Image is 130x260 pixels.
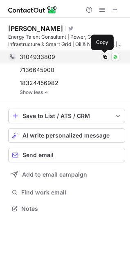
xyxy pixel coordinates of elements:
[22,171,87,178] span: Add to email campaign
[8,148,125,162] button: Send email
[20,66,54,74] span: 7136645900
[113,55,118,59] img: Whatsapp
[8,33,125,48] div: Energy Talent Consultant | Power, Grid Infrastructure & Smart Grid | Oil & Natural Gas | Supporti...
[22,132,110,139] span: AI write personalized message
[20,90,125,95] a: Show less
[8,5,57,15] img: ContactOut v5.3.10
[20,53,55,61] span: 3104933809
[22,152,54,158] span: Send email
[8,109,125,123] button: save-profile-one-click
[8,167,125,182] button: Add to email campaign
[21,205,122,212] span: Notes
[8,24,63,33] div: [PERSON_NAME]
[22,113,111,119] div: Save to List / ATS / CRM
[8,203,125,214] button: Notes
[44,90,49,95] img: -
[21,189,122,196] span: Find work email
[8,187,125,198] button: Find work email
[20,79,58,87] span: 18324456982
[8,128,125,143] button: AI write personalized message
